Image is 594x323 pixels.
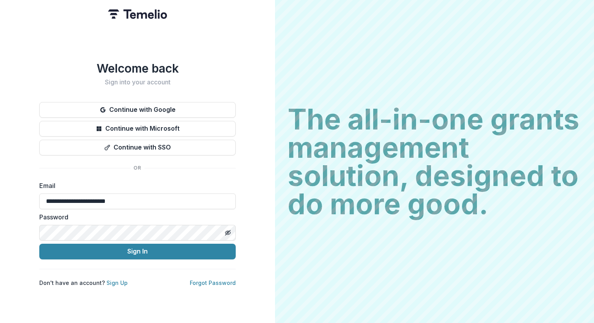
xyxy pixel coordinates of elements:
button: Toggle password visibility [222,226,234,239]
img: Temelio [108,9,167,19]
label: Password [39,212,231,222]
h1: Welcome back [39,61,236,75]
button: Continue with SSO [39,140,236,155]
label: Email [39,181,231,190]
a: Sign Up [106,279,128,286]
button: Sign In [39,244,236,259]
a: Forgot Password [190,279,236,286]
p: Don't have an account? [39,279,128,287]
button: Continue with Google [39,102,236,118]
button: Continue with Microsoft [39,121,236,137]
h2: Sign into your account [39,78,236,86]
